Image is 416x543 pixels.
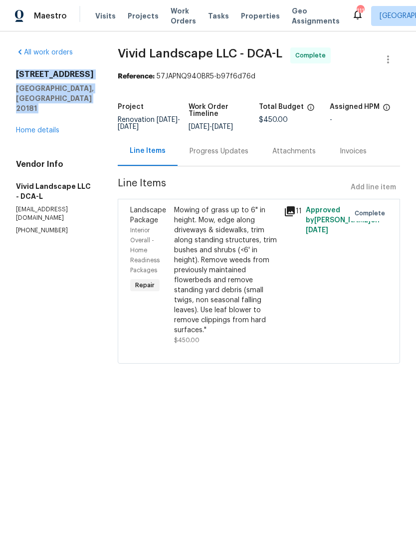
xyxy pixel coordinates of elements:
[174,205,278,335] div: Mowing of grass up to 6" in height. Mow, edge along driveways & sidewalks, trim along standing st...
[330,103,380,110] h5: Assigned HPM
[130,227,160,273] span: Interior Overall - Home Readiness Packages
[383,103,391,116] span: The hpm assigned to this work order.
[189,123,209,130] span: [DATE]
[306,227,328,234] span: [DATE]
[130,207,166,224] span: Landscape Package
[118,71,400,81] div: 57JAPNQ940BR5-b97f6d76d
[306,207,380,234] span: Approved by [PERSON_NAME] on
[284,205,300,217] div: 11
[330,116,401,123] div: -
[16,49,73,56] a: All work orders
[212,123,233,130] span: [DATE]
[340,146,367,156] div: Invoices
[272,146,316,156] div: Attachments
[208,12,229,19] span: Tasks
[118,123,139,130] span: [DATE]
[295,50,330,60] span: Complete
[16,127,59,134] a: Home details
[16,205,94,222] p: [EMAIL_ADDRESS][DOMAIN_NAME]
[189,103,259,117] h5: Work Order Timeline
[174,337,200,343] span: $450.00
[34,11,67,21] span: Maestro
[259,116,288,123] span: $450.00
[16,69,94,79] h2: [STREET_ADDRESS]
[118,116,180,130] span: Renovation
[16,226,94,235] p: [PHONE_NUMBER]
[171,6,196,26] span: Work Orders
[16,181,94,201] h5: Vivid Landscape LLC - DCA-L
[189,123,233,130] span: -
[355,208,389,218] span: Complete
[118,47,282,59] span: Vivid Landscape LLC - DCA-L
[292,6,340,26] span: Geo Assignments
[128,11,159,21] span: Projects
[190,146,248,156] div: Progress Updates
[16,83,94,113] h5: [GEOGRAPHIC_DATA], [GEOGRAPHIC_DATA] 20181
[307,103,315,116] span: The total cost of line items that have been proposed by Opendoor. This sum includes line items th...
[118,178,347,197] span: Line Items
[130,146,166,156] div: Line Items
[118,73,155,80] b: Reference:
[118,116,180,130] span: -
[357,6,364,16] div: 111
[16,159,94,169] h4: Vendor Info
[241,11,280,21] span: Properties
[157,116,178,123] span: [DATE]
[131,280,159,290] span: Repair
[259,103,304,110] h5: Total Budget
[95,11,116,21] span: Visits
[118,103,144,110] h5: Project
